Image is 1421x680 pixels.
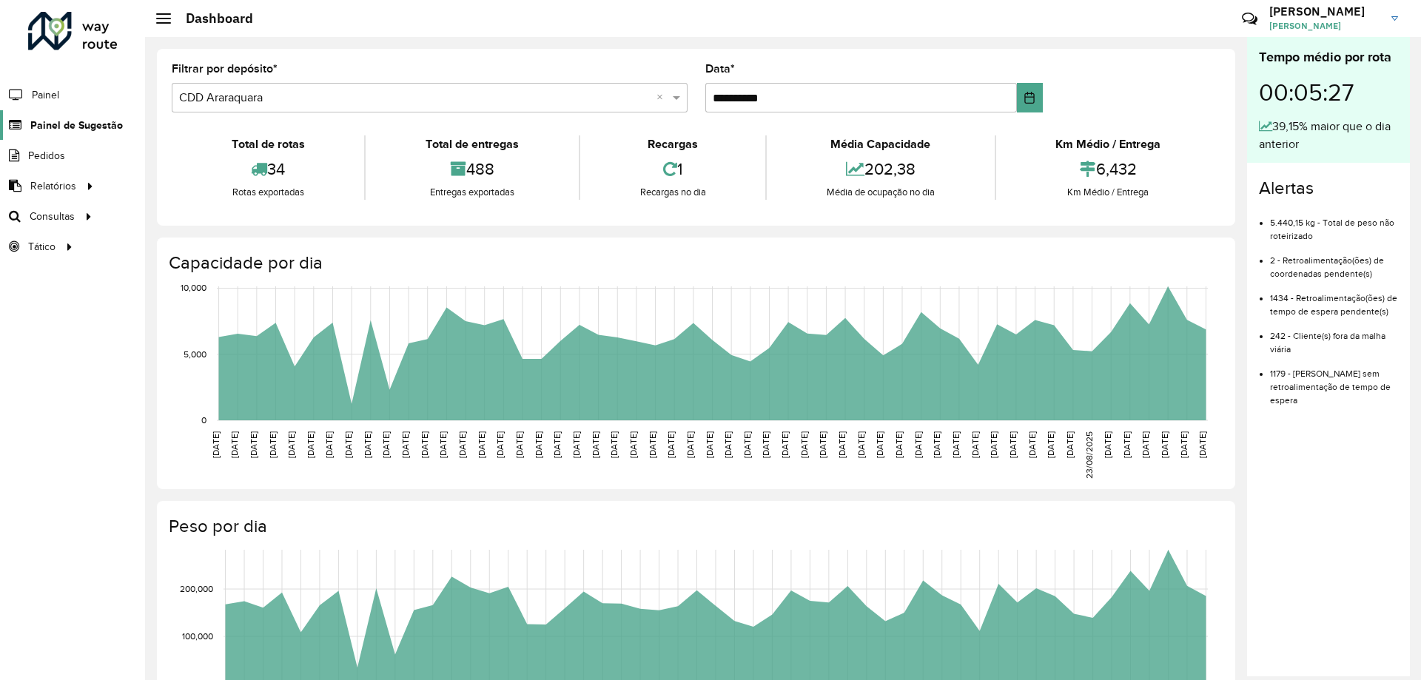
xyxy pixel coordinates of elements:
div: Total de entregas [369,135,574,153]
text: 200,000 [180,584,213,593]
text: [DATE] [1197,431,1207,458]
text: [DATE] [1046,431,1055,458]
li: 2 - Retroalimentação(ões) de coordenadas pendente(s) [1270,243,1398,280]
text: [DATE] [438,431,448,458]
text: [DATE] [932,431,941,458]
li: 1179 - [PERSON_NAME] sem retroalimentação de tempo de espera [1270,356,1398,407]
text: [DATE] [571,431,581,458]
text: [DATE] [343,431,353,458]
text: 10,000 [181,283,206,293]
div: Tempo médio por rota [1259,47,1398,67]
text: [DATE] [837,431,847,458]
text: [DATE] [609,431,619,458]
text: [DATE] [894,431,904,458]
text: [DATE] [1008,431,1018,458]
text: [DATE] [229,431,239,458]
h4: Alertas [1259,178,1398,199]
div: 202,38 [770,153,990,185]
span: Clear all [656,89,669,107]
text: [DATE] [381,431,391,458]
text: [DATE] [211,431,221,458]
text: [DATE] [742,431,752,458]
text: [DATE] [1160,431,1169,458]
text: [DATE] [1103,431,1112,458]
text: [DATE] [457,431,467,458]
span: Painel [32,87,59,103]
text: [DATE] [514,431,524,458]
div: Entregas exportadas [369,185,574,200]
span: Tático [28,239,56,255]
text: [DATE] [1027,431,1037,458]
span: Pedidos [28,148,65,164]
li: 242 - Cliente(s) fora da malha viária [1270,318,1398,356]
text: [DATE] [286,431,296,458]
text: [DATE] [1065,431,1075,458]
text: [DATE] [780,431,790,458]
div: 00:05:27 [1259,67,1398,118]
text: [DATE] [875,431,884,458]
text: [DATE] [420,431,429,458]
text: [DATE] [723,431,733,458]
text: [DATE] [268,431,278,458]
span: Painel de Sugestão [30,118,123,133]
div: 488 [369,153,574,185]
text: [DATE] [306,431,315,458]
text: [DATE] [761,431,770,458]
li: 1434 - Retroalimentação(ões) de tempo de espera pendente(s) [1270,280,1398,318]
h4: Peso por dia [169,516,1220,537]
span: Consultas [30,209,75,224]
h4: Capacidade por dia [169,252,1220,274]
text: [DATE] [799,431,809,458]
div: Km Médio / Entrega [1000,185,1217,200]
text: [DATE] [856,431,866,458]
text: [DATE] [477,431,486,458]
text: [DATE] [249,431,258,458]
div: 1 [584,153,762,185]
text: [DATE] [628,431,638,458]
div: Recargas no dia [584,185,762,200]
text: [DATE] [818,431,827,458]
h2: Dashboard [171,10,253,27]
div: Recargas [584,135,762,153]
text: 5,000 [184,349,206,359]
div: 6,432 [1000,153,1217,185]
button: Choose Date [1017,83,1043,112]
a: Contato Rápido [1234,3,1266,35]
text: [DATE] [913,431,923,458]
text: [DATE] [534,431,543,458]
text: [DATE] [951,431,961,458]
text: [DATE] [400,431,410,458]
text: [DATE] [495,431,505,458]
text: [DATE] [1179,431,1189,458]
text: 0 [201,415,206,425]
text: [DATE] [1141,431,1150,458]
div: 34 [175,153,360,185]
h3: [PERSON_NAME] [1269,4,1380,18]
text: 100,000 [182,631,213,641]
text: [DATE] [685,431,695,458]
text: [DATE] [1122,431,1132,458]
text: [DATE] [970,431,980,458]
label: Data [705,60,735,78]
label: Filtrar por depósito [172,60,278,78]
div: Km Médio / Entrega [1000,135,1217,153]
span: [PERSON_NAME] [1269,19,1380,33]
text: 23/08/2025 [1084,431,1094,479]
text: [DATE] [591,431,600,458]
text: [DATE] [989,431,998,458]
div: Rotas exportadas [175,185,360,200]
div: Média Capacidade [770,135,990,153]
text: [DATE] [552,431,562,458]
li: 5.440,15 kg - Total de peso não roteirizado [1270,205,1398,243]
div: 39,15% maior que o dia anterior [1259,118,1398,153]
text: [DATE] [648,431,657,458]
div: Total de rotas [175,135,360,153]
text: [DATE] [666,431,676,458]
text: [DATE] [324,431,334,458]
text: [DATE] [363,431,372,458]
div: Média de ocupação no dia [770,185,990,200]
span: Relatórios [30,178,76,194]
text: [DATE] [705,431,714,458]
